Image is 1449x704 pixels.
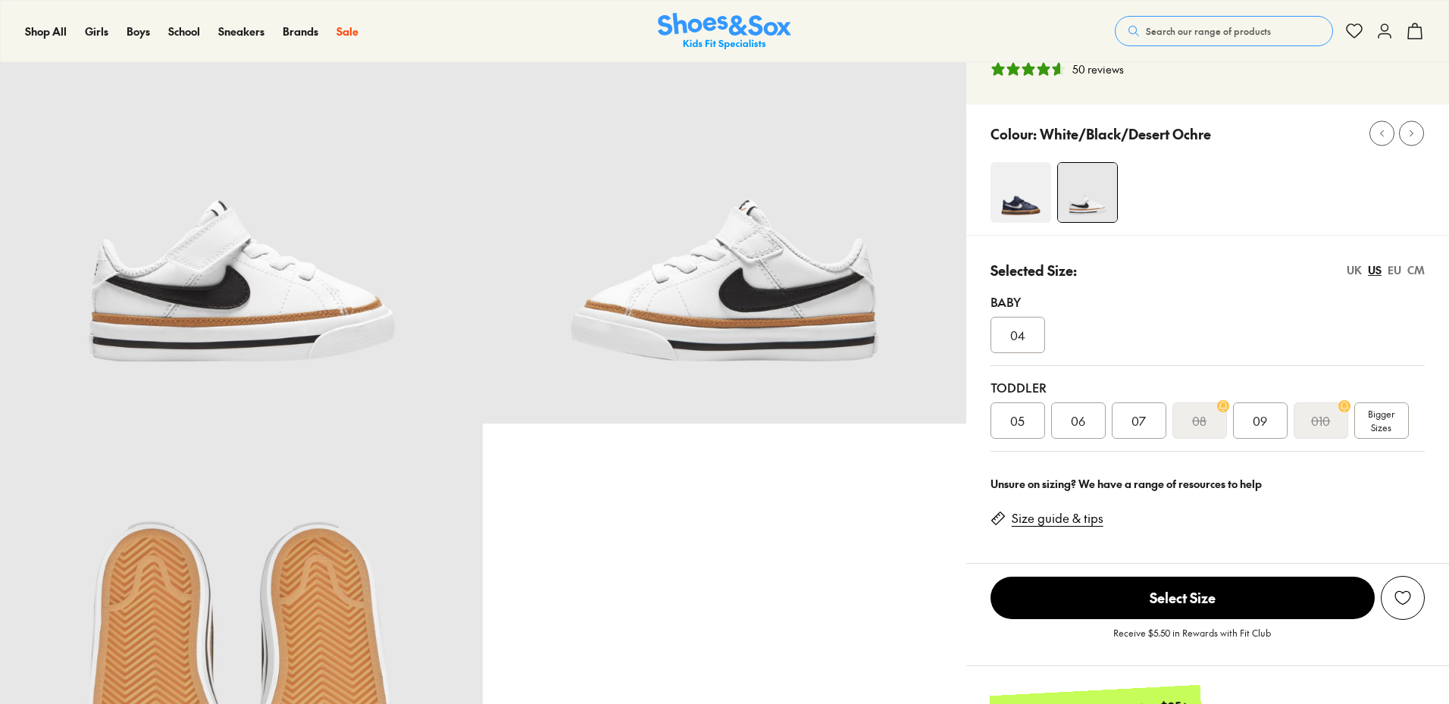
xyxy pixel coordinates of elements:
[658,13,791,50] img: SNS_Logo_Responsive.svg
[1146,24,1271,38] span: Search our range of products
[168,23,200,39] a: School
[1058,163,1117,222] img: 11_1
[1368,262,1382,278] div: US
[991,260,1077,280] p: Selected Size:
[991,162,1051,223] img: 4-533767_1
[658,13,791,50] a: Shoes & Sox
[1368,407,1394,434] span: Bigger Sizes
[1113,626,1271,653] p: Receive $5.50 in Rewards with Fit Club
[1381,576,1425,620] button: Add to Wishlist
[218,23,264,39] a: Sneakers
[1040,124,1211,144] p: White/Black/Desert Ochre
[1253,411,1267,430] span: 09
[1388,262,1401,278] div: EU
[1012,510,1103,527] a: Size guide & tips
[85,23,108,39] a: Girls
[1311,411,1330,430] s: 010
[1071,411,1085,430] span: 06
[991,61,1124,77] button: 4.76 stars, 50 ratings
[1010,326,1025,344] span: 04
[1131,411,1146,430] span: 07
[991,576,1375,620] button: Select Size
[991,378,1425,396] div: Toddler
[25,23,67,39] a: Shop All
[991,293,1425,311] div: Baby
[1072,61,1124,77] div: 50 reviews
[283,23,318,39] a: Brands
[1347,262,1362,278] div: UK
[127,23,150,39] a: Boys
[1407,262,1425,278] div: CM
[991,577,1375,619] span: Select Size
[1115,16,1333,46] button: Search our range of products
[1192,411,1206,430] s: 08
[991,476,1425,492] div: Unsure on sizing? We have a range of resources to help
[336,23,358,39] a: Sale
[1010,411,1025,430] span: 05
[991,124,1037,144] p: Colour:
